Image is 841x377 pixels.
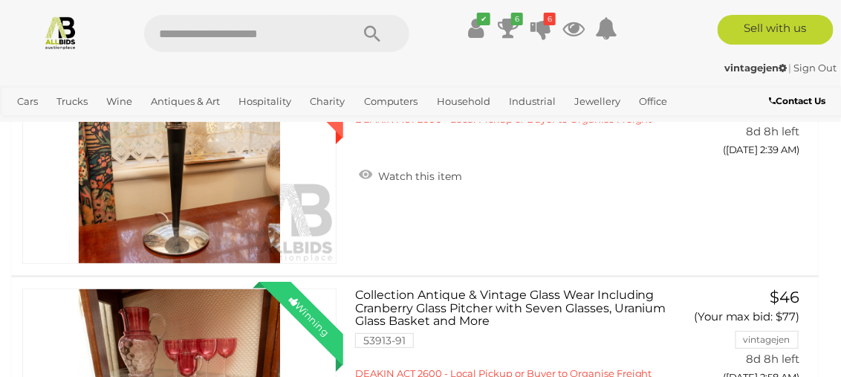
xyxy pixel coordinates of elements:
[11,114,53,138] a: Sports
[770,288,800,306] span: $46
[366,61,673,126] a: Art Deco Style Metal Desk Lamp 53538-70 DEAKIN ACT 2600 - Local Pickup or Buyer to Organise Freight
[22,61,337,264] a: Outbid
[60,114,178,138] a: [GEOGRAPHIC_DATA]
[633,89,673,114] a: Office
[724,62,789,74] a: vintagejen
[724,62,787,74] strong: vintagejen
[275,282,343,350] div: Winning
[477,13,490,25] i: ✔
[789,62,792,74] span: |
[100,89,138,114] a: Wine
[233,89,298,114] a: Hospitality
[145,89,226,114] a: Antiques & Art
[568,89,626,114] a: Jewellery
[431,89,496,114] a: Household
[503,89,562,114] a: Industrial
[464,15,487,42] a: ✔
[43,15,78,50] img: Allbids.com.au
[794,62,837,74] a: Sign Out
[355,164,466,186] a: Watch this item
[511,13,523,25] i: 6
[718,15,834,45] a: Sell with us
[358,89,424,114] a: Computers
[530,15,552,42] a: 6
[374,170,462,183] span: Watch this item
[11,89,44,114] a: Cars
[275,54,343,123] div: Outbid
[770,93,830,109] a: Contact Us
[305,89,351,114] a: Charity
[51,89,94,114] a: Trucks
[695,61,804,164] a: $196 (Your max bid: $191) Box Fraser 8d 8h left ([DATE] 2:39 AM)
[770,95,826,106] b: Contact Us
[497,15,519,42] a: 6
[335,15,409,52] button: Search
[544,13,556,25] i: 6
